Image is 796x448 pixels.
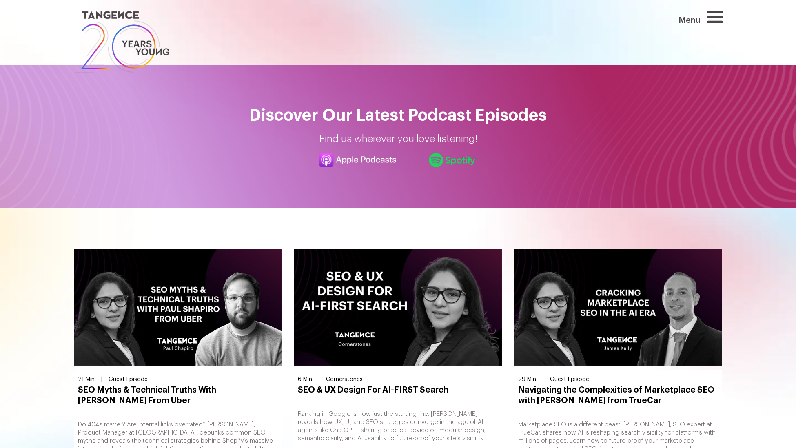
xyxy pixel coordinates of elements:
a: SEO & UX Design For AI-FIRST Search [298,385,498,395]
img: podcast3.png [429,153,477,167]
a: Navigating the Complexities of Marketplace SEO with [PERSON_NAME] from TrueCar [518,385,718,406]
img: SEO-UX-DESIGN-FOR-AI-FIRST-SEARCH.jpg [294,249,502,366]
img: CRACKING-MARKETPLACE-SEO-IN-THE-AI-ERA-1.jpg [514,249,722,366]
h1: Discover Our Latest Podcast Episodes [74,106,723,125]
img: logo SVG [74,8,171,75]
span: | [101,377,102,382]
a: SEO Myths & Technical Truths With [PERSON_NAME] From Uber [78,385,278,406]
span: 21 Min [78,377,95,382]
span: | [542,377,544,382]
p: Find us wherever you love listening! [74,131,723,147]
span: Cornerstones [326,377,363,382]
span: Guest Episode [550,377,589,382]
span: 6 Min [298,377,312,382]
span: | [318,377,320,382]
p: Ranking in Google is now just the starting line. [PERSON_NAME] reveals how UX, UI, and SEO strate... [298,410,498,443]
span: 29 Min [518,377,536,382]
span: Guest Episode [109,377,148,382]
img: SEO-MYTHS-TECHNICAL-TRUTHS-WITH-PAUL-SHAPIRO-FROM-UBER.jpg [74,249,282,366]
img: podcast1.png [319,153,396,167]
